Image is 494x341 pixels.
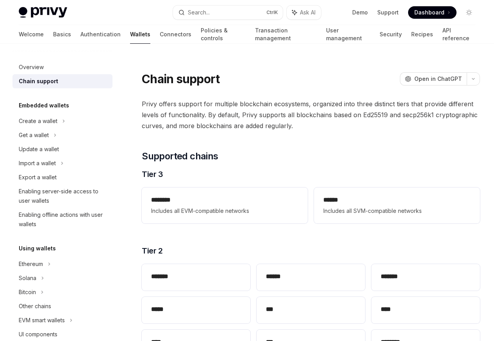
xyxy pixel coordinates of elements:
button: Toggle dark mode [463,6,475,19]
a: Wallets [130,25,150,44]
a: Update a wallet [12,142,112,156]
div: Enabling server-side access to user wallets [19,187,108,205]
a: Enabling server-side access to user wallets [12,184,112,208]
a: **** *Includes all SVM-compatible networks [314,187,480,223]
img: light logo [19,7,67,18]
div: Update a wallet [19,145,59,154]
div: Solana [19,273,36,283]
div: Ethereum [19,259,43,269]
a: Policies & controls [201,25,246,44]
div: Other chains [19,302,51,311]
div: UI components [19,330,57,339]
h5: Embedded wallets [19,101,69,110]
div: Chain support [19,77,58,86]
a: Welcome [19,25,44,44]
div: Import a wallet [19,159,56,168]
a: Chain support [12,74,112,88]
a: Export a wallet [12,170,112,184]
button: Open in ChatGPT [400,72,467,86]
span: Includes all EVM-compatible networks [151,206,298,216]
span: Supported chains [142,150,218,162]
div: Create a wallet [19,116,57,126]
span: Dashboard [414,9,444,16]
a: Authentication [80,25,121,44]
span: Open in ChatGPT [414,75,462,83]
a: Enabling offline actions with user wallets [12,208,112,231]
a: Overview [12,60,112,74]
div: Bitcoin [19,287,36,297]
span: Tier 2 [142,245,162,256]
a: Support [377,9,399,16]
div: EVM smart wallets [19,316,65,325]
a: **** ***Includes all EVM-compatible networks [142,187,308,223]
span: Privy offers support for multiple blockchain ecosystems, organized into three distinct tiers that... [142,98,480,131]
span: Tier 3 [142,169,163,180]
div: Search... [188,8,210,17]
a: API reference [442,25,475,44]
a: User management [326,25,370,44]
button: Search...CtrlK [173,5,283,20]
span: Ask AI [300,9,316,16]
button: Ask AI [287,5,321,20]
a: Demo [352,9,368,16]
a: Other chains [12,299,112,313]
a: Transaction management [255,25,317,44]
h5: Using wallets [19,244,56,253]
div: Export a wallet [19,173,57,182]
span: Ctrl K [266,9,278,16]
a: Dashboard [408,6,457,19]
a: Recipes [411,25,433,44]
div: Overview [19,62,44,72]
div: Get a wallet [19,130,49,140]
h1: Chain support [142,72,219,86]
a: Basics [53,25,71,44]
a: Connectors [160,25,191,44]
span: Includes all SVM-compatible networks [323,206,471,216]
div: Enabling offline actions with user wallets [19,210,108,229]
a: Security [380,25,402,44]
